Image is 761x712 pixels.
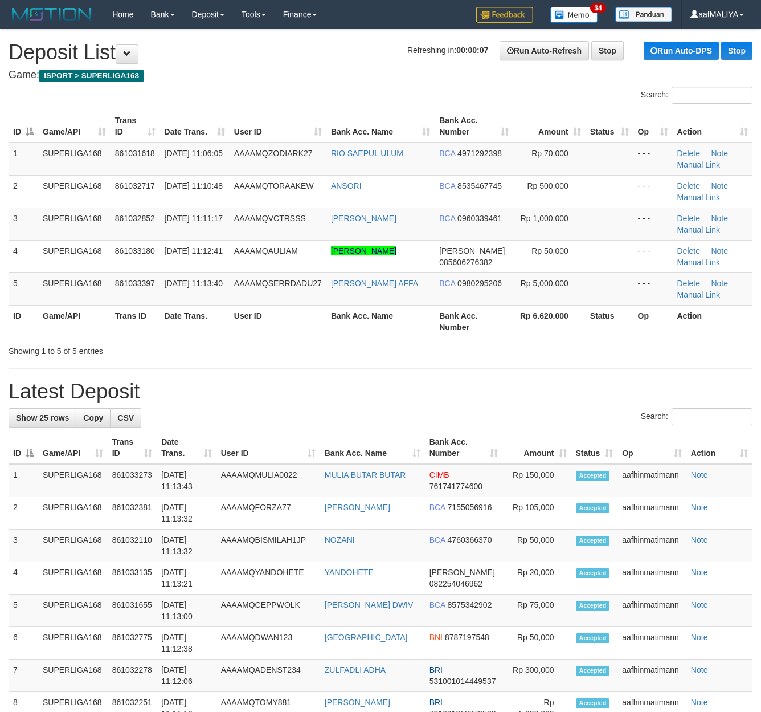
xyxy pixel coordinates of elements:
[502,530,571,562] td: Rp 50,000
[9,41,752,64] h1: Deposit List
[38,432,108,464] th: Game/API: activate to sort column ascending
[331,279,418,288] a: [PERSON_NAME] AFFA
[38,240,111,272] td: SUPERLIGA168
[677,279,700,288] a: Delete
[216,530,320,562] td: AAAAMQBISMILAH1JP
[216,464,320,497] td: AAAAMQMULIA0022
[711,214,728,223] a: Note
[9,272,38,305] td: 5
[38,595,108,627] td: SUPERLIGA168
[502,432,571,464] th: Amount: activate to sort column ascending
[633,272,673,305] td: - - -
[216,497,320,530] td: AAAAMQFORZA77
[325,568,374,577] a: YANDOHETE
[38,562,108,595] td: SUPERLIGA168
[521,279,568,288] span: Rp 5,000,000
[9,70,752,81] h4: Game:
[502,562,571,595] td: Rp 20,000
[673,110,753,143] th: Action: activate to sort column ascending
[160,305,230,337] th: Date Trans.
[157,464,216,497] td: [DATE] 11:13:43
[9,464,38,497] td: 1
[326,110,435,143] th: Bank Acc. Name: activate to sort column ascending
[117,413,134,422] span: CSV
[165,214,223,223] span: [DATE] 11:11:17
[531,246,568,255] span: Rp 50,000
[325,698,390,707] a: [PERSON_NAME]
[325,535,355,544] a: NOZANI
[633,175,673,208] td: - - -
[9,530,38,562] td: 3
[457,214,502,223] span: Copy 0960339461 to clipboard
[115,214,155,223] span: 861032852
[677,225,721,234] a: Manual Link
[500,41,589,60] a: Run Auto-Refresh
[157,595,216,627] td: [DATE] 11:13:00
[110,408,141,428] a: CSV
[448,503,492,512] span: Copy 7155056916 to clipboard
[521,214,568,223] span: Rp 1,000,000
[234,181,314,190] span: AAAAMQTORAAKEW
[325,665,386,674] a: ZULFADLI ADHA
[9,432,38,464] th: ID: activate to sort column descending
[502,627,571,660] td: Rp 50,000
[325,503,390,512] a: [PERSON_NAME]
[576,471,610,481] span: Accepted
[115,149,155,158] span: 861031618
[38,497,108,530] td: SUPERLIGA168
[502,660,571,692] td: Rp 300,000
[115,279,155,288] span: 861033397
[9,497,38,530] td: 2
[633,110,673,143] th: Op: activate to sort column ascending
[108,562,157,595] td: 861033135
[513,305,586,337] th: Rp 6.620.000
[677,246,700,255] a: Delete
[230,110,326,143] th: User ID: activate to sort column ascending
[157,562,216,595] td: [DATE] 11:13:21
[633,305,673,337] th: Op
[108,595,157,627] td: 861031655
[576,633,610,643] span: Accepted
[165,279,223,288] span: [DATE] 11:13:40
[576,666,610,676] span: Accepted
[691,568,708,577] a: Note
[38,530,108,562] td: SUPERLIGA168
[325,633,408,642] a: [GEOGRAPHIC_DATA]
[331,149,403,158] a: RIO SAEPUL ULUM
[331,181,362,190] a: ANSORI
[644,42,719,60] a: Run Auto-DPS
[439,246,505,255] span: [PERSON_NAME]
[216,595,320,627] td: AAAAMQCEPPWOLK
[591,41,624,60] a: Stop
[157,497,216,530] td: [DATE] 11:13:32
[234,214,306,223] span: AAAAMQVCTRSSS
[445,633,489,642] span: Copy 8787197548 to clipboard
[165,149,223,158] span: [DATE] 11:06:05
[576,698,610,708] span: Accepted
[617,562,686,595] td: aafhinmatimann
[586,305,633,337] th: Status
[429,482,482,491] span: Copy 761741774600 to clipboard
[9,595,38,627] td: 5
[108,530,157,562] td: 861032110
[721,42,752,60] a: Stop
[711,246,728,255] a: Note
[216,562,320,595] td: AAAAMQYANDOHETE
[711,181,728,190] a: Note
[677,160,721,169] a: Manual Link
[691,600,708,609] a: Note
[216,432,320,464] th: User ID: activate to sort column ascending
[429,633,443,642] span: BNI
[407,46,488,55] span: Refreshing in:
[108,660,157,692] td: 861032278
[111,110,160,143] th: Trans ID: activate to sort column ascending
[160,110,230,143] th: Date Trans.: activate to sort column ascending
[111,305,160,337] th: Trans ID
[157,627,216,660] td: [DATE] 11:12:38
[677,290,721,299] a: Manual Link
[439,181,455,190] span: BCA
[633,208,673,240] td: - - -
[672,87,752,104] input: Search:
[673,305,753,337] th: Action
[677,214,700,223] a: Delete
